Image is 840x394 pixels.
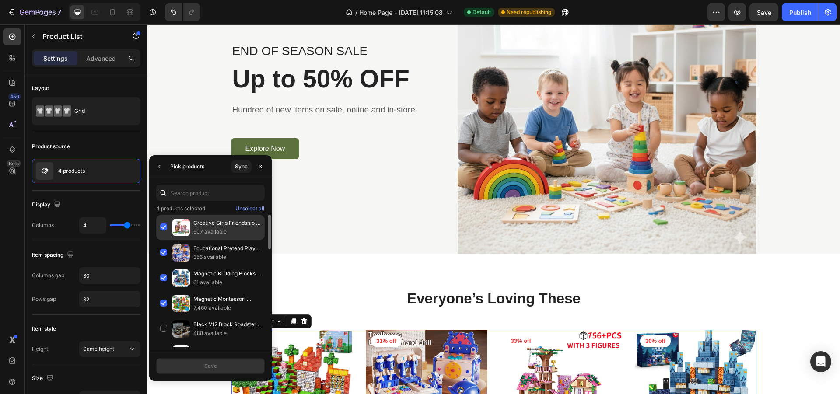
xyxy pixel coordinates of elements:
img: collections [172,244,190,262]
p: Product List [42,31,117,42]
img: collections [172,320,190,338]
div: Rows gap [32,295,56,303]
img: product feature img [36,162,53,180]
div: Display [32,199,63,211]
p: Magnetic Building Blocks Blue Castle Constructor Kit,Montessori Education Toys for Children,Magne... [193,269,261,278]
iframe: Design area [147,24,840,394]
div: Product source [32,143,70,150]
input: Search product [156,185,265,201]
span: Same height [83,345,114,352]
span: Home Page - [DATE] 11:15:08 [359,8,443,17]
div: Sync [235,163,248,171]
div: Product List [95,293,128,301]
p: 7,460 available [193,303,261,312]
div: 450 [8,93,21,100]
pre: 33% off [358,310,389,323]
img: collections [172,219,190,236]
button: Sync [231,160,252,173]
span: Save [757,9,771,16]
div: Undo/Redo [165,3,200,21]
p: Magnetic Montessori Building Cubes – STEM Sensory Construction Set [193,295,261,303]
button: 7 [3,3,65,21]
button: Save [749,3,778,21]
pre: 30% off [493,310,523,323]
span: Need republishing [507,8,551,16]
img: collections [172,295,190,312]
p: Everyone’s Loving These [85,265,608,284]
div: Size [32,373,55,384]
img: collections [172,269,190,287]
p: 7 [57,7,61,17]
p: 1186pcs Military Chinese J-15 Carrier Fighter Aircraft Flying Shark Model Building Blocks Plane B... [193,345,261,354]
p: 4 products selected [156,204,205,213]
pre: 31% off [89,310,120,323]
span: Default [472,8,491,16]
div: Open Intercom Messenger [810,351,831,372]
button: Same height [79,341,140,357]
p: Advanced [86,54,116,63]
p: 507 available [193,227,261,236]
div: Beta [7,160,21,167]
div: Height [32,345,48,353]
p: 356 available [193,253,261,262]
span: / [355,8,357,17]
div: Columns [32,221,54,229]
div: Layout [32,84,49,92]
div: Columns gap [32,272,64,279]
button: Publish [782,3,819,21]
p: 61 available [193,278,261,287]
div: Item style [32,325,56,333]
p: 4 products [58,168,85,174]
div: Save [204,362,217,370]
input: Auto [80,291,140,307]
div: Item spacing [32,249,76,261]
input: Auto [80,268,140,283]
p: Settings [43,54,68,63]
div: Publish [789,8,811,17]
button: Unselect all [235,204,265,213]
div: Pick products [170,163,204,171]
p: Creative Girls Friendship House – Princess Bricks Toy Gift [193,219,261,227]
input: Auto [80,217,106,233]
p: Black V12 Block Roadster RC Tech Racer 1:14DIY Roadster building block assembly Block car toy bir... [193,320,261,329]
img: collections [172,345,190,363]
p: 488 available [193,329,261,338]
div: Unselect all [235,205,264,213]
p: Educational Pretend Play Construction Children Home Toolbox Simulation Drill Screw Removal Puzzle... [193,244,261,253]
button: Save [156,358,265,374]
pre: 31% off [224,310,254,323]
div: Grid [74,101,128,121]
